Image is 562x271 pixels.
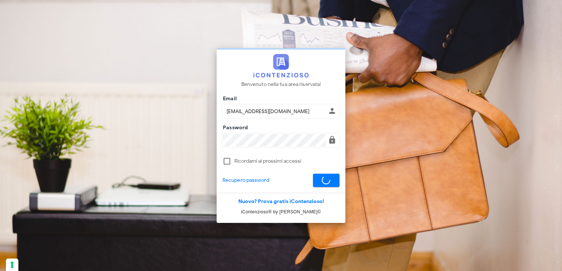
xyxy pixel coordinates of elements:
label: Email [221,95,237,102]
a: Recupero password [223,176,269,184]
label: Ricordami ai prossimi accessi [234,158,339,165]
input: Inserisci il tuo indirizzo email [223,105,326,118]
button: Le tue preferenze relative al consenso per le tecnologie di tracciamento [6,259,18,271]
a: Nuovo? Prova gratis iContenzioso! [238,198,324,205]
p: iContenzioso® by [PERSON_NAME]© [217,208,345,216]
p: Benvenuto nella tua area riservata! [241,80,321,88]
label: Password [221,124,248,131]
